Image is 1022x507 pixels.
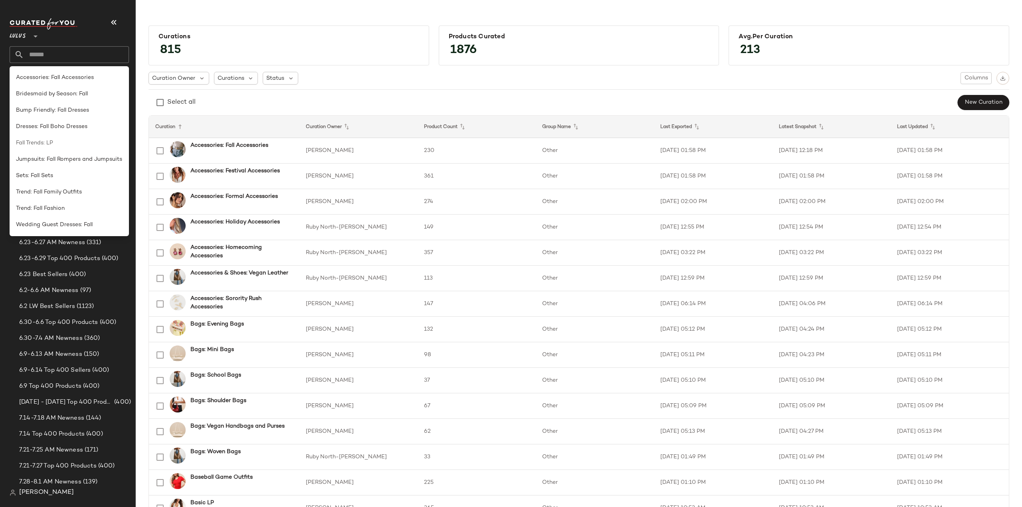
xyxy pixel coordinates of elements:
td: Other [536,138,654,164]
td: [PERSON_NAME] [299,317,418,342]
td: [DATE] 01:49 PM [654,444,772,470]
span: (1123) [75,302,94,311]
td: Other [536,470,654,495]
td: [DATE] 02:00 PM [654,189,772,215]
td: [DATE] 03:22 PM [891,240,1009,266]
td: [DATE] 04:27 PM [772,419,891,444]
b: Accessories: Sorority Rush Accessories [190,294,290,311]
b: Accessories: Fall Accessories [190,141,268,150]
img: 12739741_583322.jpg [170,473,186,489]
span: 815 [152,36,189,65]
td: Other [536,215,654,240]
b: Accessories: Homecoming Accessories [190,243,290,260]
span: 6.9 Top 400 Products [19,382,81,391]
span: 6.23 Best Sellers [19,270,67,279]
span: (139) [81,477,98,487]
span: Global Clipboards [27,110,79,120]
td: Ruby North-[PERSON_NAME] [299,240,418,266]
td: Ruby North-[PERSON_NAME] [299,266,418,291]
td: Other [536,368,654,393]
b: Bags: Vegan Handbags and Purses [190,422,285,430]
td: 67 [418,393,536,419]
span: 7.21-7.25 AM Newness [19,446,83,455]
td: 357 [418,240,536,266]
td: 113 [418,266,536,291]
th: Curation [149,116,299,138]
div: Products Curated [449,33,709,41]
button: New Curation [958,95,1009,110]
span: 7.14 Top 400 Products [19,430,85,439]
td: [DATE] 05:10 PM [772,368,891,393]
span: (400) [97,462,115,471]
span: Curations [218,74,244,83]
span: (61) [79,110,92,120]
span: (400) [113,398,131,407]
span: (150) [82,350,99,359]
span: (210) [85,142,102,152]
td: Other [536,393,654,419]
span: (144) [84,414,101,423]
td: Other [536,164,654,189]
span: Lulus [10,27,26,41]
td: [PERSON_NAME] [299,138,418,164]
td: [PERSON_NAME] [299,393,418,419]
td: Other [536,240,654,266]
span: 5.12-5.16 AM Newness [19,126,85,136]
span: 6.30-6.6 Top 400 Products [19,318,98,327]
span: (400) [100,222,118,231]
span: 6.9-6.13 AM Newness [19,350,82,359]
td: 98 [418,342,536,368]
td: [PERSON_NAME] [299,164,418,189]
td: [DATE] 05:09 PM [891,393,1009,419]
td: [DATE] 01:49 PM [891,444,1009,470]
td: [DATE] 06:14 PM [891,291,1009,317]
td: [PERSON_NAME] [299,291,418,317]
span: 5.5-5.9 AM Newness [19,190,79,199]
div: Avg.per Curation [739,33,999,41]
img: 2753131_02_front_2025-08-01.jpg [170,345,186,361]
span: [PERSON_NAME] [19,488,74,497]
th: Product Count [418,116,536,138]
img: 6514361_1395436.jpg [170,141,186,157]
td: Ruby North-[PERSON_NAME] [299,444,418,470]
b: Accessories & Shoes: Vegan Leather [190,269,288,277]
span: New Curation [965,99,1002,106]
span: (400) [91,366,109,375]
td: [DATE] 01:58 PM [654,138,772,164]
span: 6.9-6.14 Top 400 Sellers [19,366,91,375]
img: 2726391_02_topdown_2025-07-23.jpg [170,243,186,259]
span: [DATE] - [DATE] Top 400 Products [19,398,113,407]
img: 12995121_2736071.jpg [170,269,186,285]
span: 213 [732,36,768,65]
td: [DATE] 12:59 PM [891,266,1009,291]
th: Curation Owner [299,116,418,138]
td: Other [536,189,654,215]
td: [DATE] 03:22 PM [772,240,891,266]
b: Bags: School Bags [190,371,241,379]
td: Other [536,419,654,444]
td: [DATE] 05:11 PM [891,342,1009,368]
td: [DATE] 05:12 PM [891,317,1009,342]
td: [PERSON_NAME] [299,419,418,444]
span: 6.2 LW Best Sellers [19,302,75,311]
td: Ruby North-[PERSON_NAME] [299,215,418,240]
td: [DATE] 02:00 PM [772,189,891,215]
img: cfy_white_logo.C9jOOHJF.svg [10,18,77,30]
td: 274 [418,189,536,215]
span: Status [266,74,284,83]
span: (400) [67,270,86,279]
img: 2675331_03_OM.jpg [170,397,186,412]
span: Curation Owner [152,74,195,83]
span: (118) [82,174,98,183]
b: Bags: Mini Bags [190,345,234,354]
td: Other [536,291,654,317]
td: [DATE] 05:13 PM [891,419,1009,444]
td: 132 [418,317,536,342]
span: (400) [100,254,119,263]
td: [DATE] 12:55 PM [654,215,772,240]
td: [DATE] 03:22 PM [654,240,772,266]
b: Accessories: Formal Accessories [190,192,278,201]
td: [DATE] 01:10 PM [891,470,1009,495]
td: [DATE] 12:59 PM [654,266,772,291]
th: Group Name [536,116,654,138]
